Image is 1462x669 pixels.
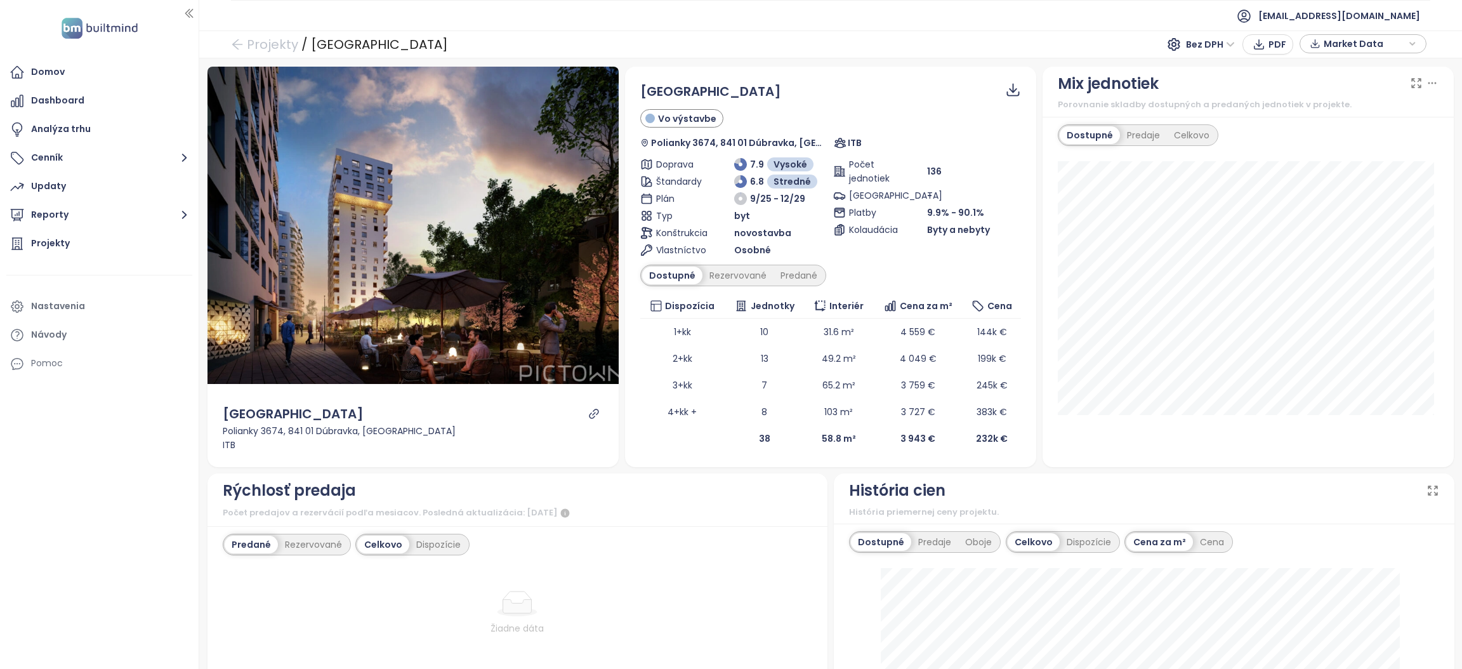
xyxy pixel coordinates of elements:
[260,621,776,635] div: Žiadne dáta
[774,267,824,284] div: Predané
[900,326,935,338] span: 4 559 €
[231,38,244,51] span: arrow-left
[642,267,702,284] div: Dostupné
[6,322,192,348] a: Návody
[656,226,703,240] span: Konštrukcia
[958,533,999,551] div: Oboje
[1186,35,1235,54] span: Bez DPH
[911,533,958,551] div: Predaje
[848,136,862,150] span: ITB
[651,136,827,150] span: Polianky 3674, 841 01 Dúbravka, [GEOGRAPHIC_DATA]
[734,243,771,257] span: Osobné
[6,351,192,376] div: Pomoc
[31,298,85,314] div: Nastavenia
[805,345,874,372] td: 49.2 m²
[702,267,774,284] div: Rezervované
[640,372,725,399] td: 3+kk
[31,235,70,251] div: Projekty
[976,432,1008,445] b: 232k €
[829,299,864,313] span: Interiér
[900,352,937,365] span: 4 049 €
[725,345,805,372] td: 13
[1268,37,1286,51] span: PDF
[734,226,791,240] span: novostavba
[805,372,874,399] td: 65.2 m²
[640,345,725,372] td: 2+kk
[656,192,703,206] span: Plán
[927,189,932,202] span: -
[223,404,364,424] div: [GEOGRAPHIC_DATA]
[6,202,192,228] button: Reporty
[1058,72,1159,96] div: Mix jednotiek
[927,164,942,178] span: 136
[588,408,600,420] a: link
[656,157,703,171] span: Doprava
[774,175,811,189] span: Stredné
[658,112,716,126] span: Vo výstavbe
[6,174,192,199] a: Updaty
[725,399,805,425] td: 8
[1193,533,1231,551] div: Cena
[750,175,764,189] span: 6.8
[640,83,781,100] span: [GEOGRAPHIC_DATA]
[1060,533,1118,551] div: Dispozície
[1258,1,1420,31] span: [EMAIL_ADDRESS][DOMAIN_NAME]
[1307,34,1419,53] div: button
[1126,533,1193,551] div: Cena za m²
[31,327,67,343] div: Návody
[58,15,142,41] img: logo
[734,209,750,223] span: byt
[805,399,874,425] td: 103 m²
[6,88,192,114] a: Dashboard
[750,157,764,171] span: 7.9
[900,432,935,445] b: 3 943 €
[849,157,896,185] span: Počet jednotiek
[656,175,703,189] span: Štandardy
[977,326,1007,338] span: 144k €
[223,438,603,452] div: ITB
[278,536,349,553] div: Rezervované
[225,536,278,553] div: Predané
[31,93,84,109] div: Dashboard
[1167,126,1216,144] div: Celkovo
[1120,126,1167,144] div: Predaje
[774,157,807,171] span: Vysoké
[849,223,896,237] span: Kolaudácia
[977,406,1007,418] span: 383k €
[6,117,192,142] a: Analýza trhu
[1060,126,1120,144] div: Dostupné
[6,60,192,85] a: Domov
[31,64,65,80] div: Domov
[759,432,770,445] b: 38
[805,319,874,345] td: 31.6 m²
[849,206,896,220] span: Platby
[665,299,715,313] span: Dispozícia
[640,319,725,345] td: 1+kk
[987,299,1012,313] span: Cena
[656,209,703,223] span: Typ
[6,145,192,171] button: Cenník
[822,432,856,445] b: 58.8 m²
[849,506,1439,519] div: História priemernej ceny projektu.
[1242,34,1293,55] button: PDF
[301,33,308,56] div: /
[849,189,896,202] span: [GEOGRAPHIC_DATA]
[927,223,990,237] span: Byty a nebyty
[849,479,945,503] div: História cien
[725,319,805,345] td: 10
[223,479,356,503] div: Rýchlosť predaja
[409,536,468,553] div: Dispozície
[223,424,603,438] div: Polianky 3674, 841 01 Dúbravka, [GEOGRAPHIC_DATA]
[223,506,813,521] div: Počet predajov a rezervácií podľa mesiacov. Posledná aktualizácia: [DATE]
[751,299,794,313] span: Jednotky
[1324,34,1406,53] span: Market Data
[900,299,952,313] span: Cena za m²
[927,206,984,219] span: 9.9% - 90.1%
[851,533,911,551] div: Dostupné
[31,178,66,194] div: Updaty
[901,379,935,392] span: 3 759 €
[1058,98,1439,111] div: Porovnanie skladby dostupných a predaných jednotiek v projekte.
[6,294,192,319] a: Nastavenia
[6,231,192,256] a: Projekty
